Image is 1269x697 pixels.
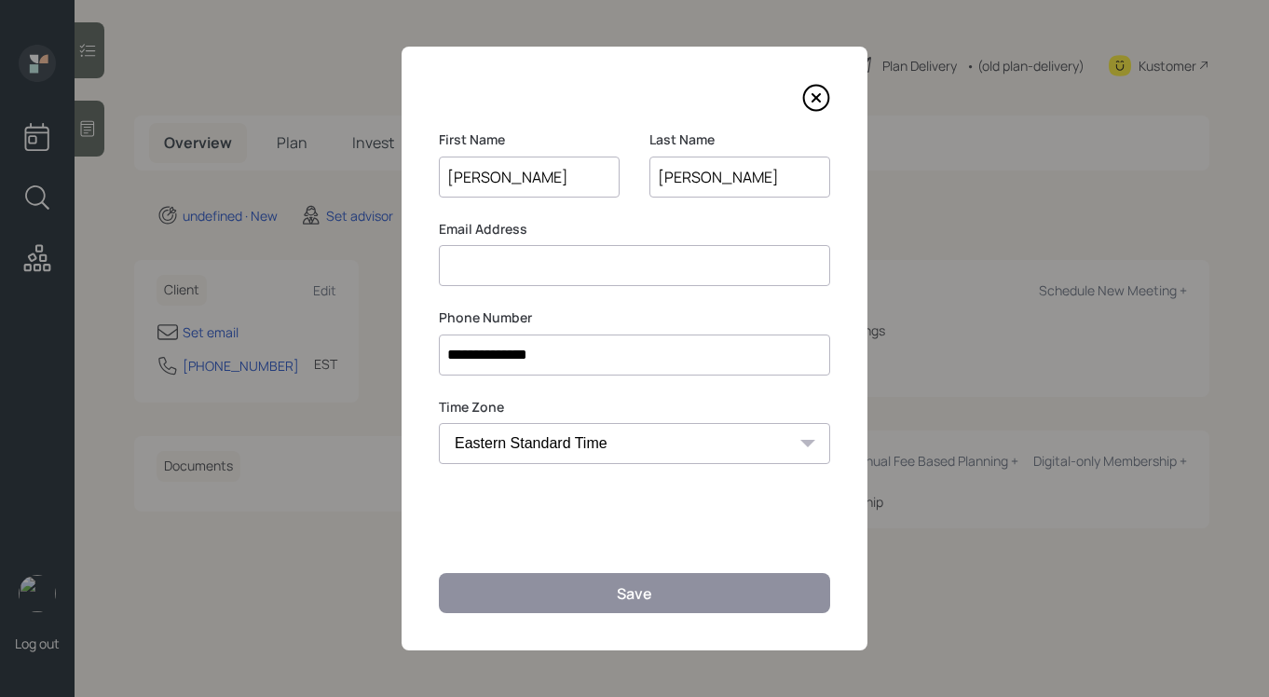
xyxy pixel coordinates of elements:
label: Email Address [439,220,830,239]
label: Last Name [649,130,830,149]
button: Save [439,573,830,613]
label: Phone Number [439,308,830,327]
label: First Name [439,130,620,149]
div: Save [617,583,652,604]
label: Time Zone [439,398,830,417]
